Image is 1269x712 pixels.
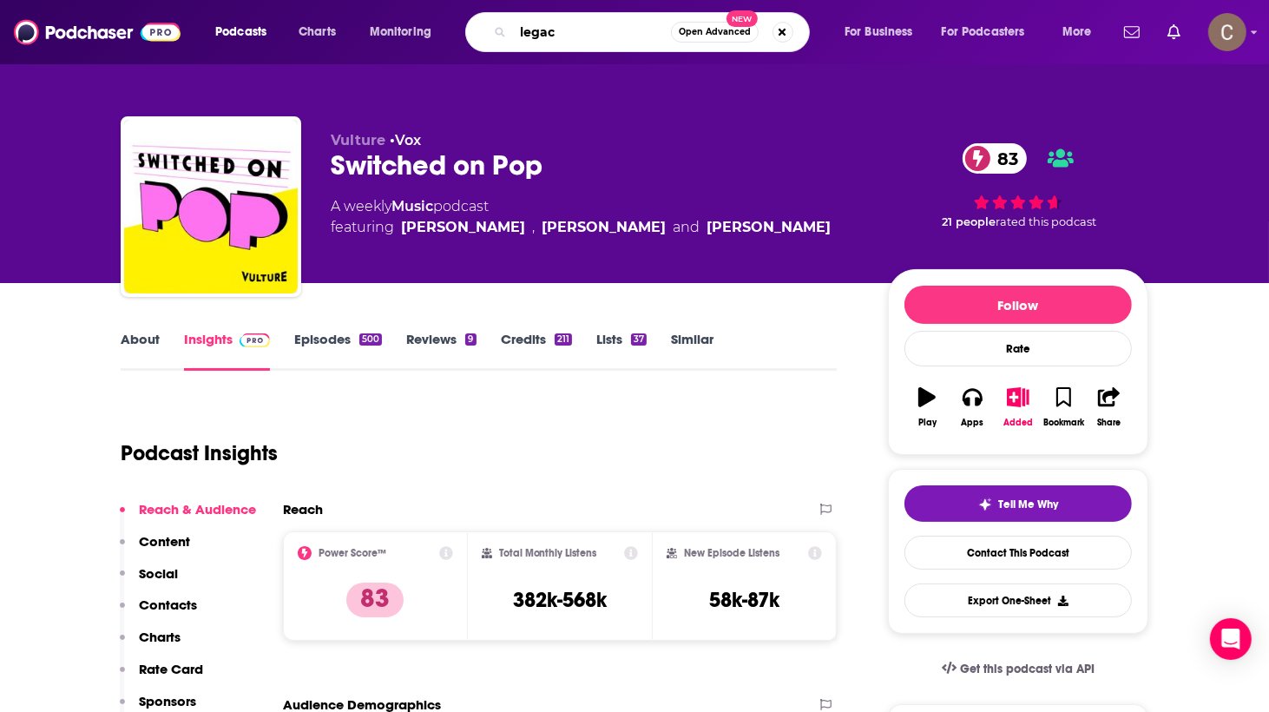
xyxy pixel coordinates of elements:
img: User Profile [1208,13,1246,51]
div: Added [1003,418,1033,428]
div: A weekly podcast [331,196,831,238]
button: Follow [904,286,1132,324]
button: Rate Card [120,661,203,693]
div: Play [918,418,937,428]
input: Search podcasts, credits, & more... [513,18,671,46]
span: Tell Me Why [999,498,1059,511]
span: Monitoring [370,20,431,44]
a: Credits211 [501,331,572,371]
button: Export One-Sheet [904,583,1132,617]
a: 83 [963,143,1027,174]
p: Sponsors [139,693,196,709]
a: Get this podcast via API [928,648,1108,690]
span: , [532,217,535,238]
span: More [1062,20,1092,44]
a: Show notifications dropdown [1117,17,1147,47]
span: Vulture [331,132,385,148]
span: 83 [980,143,1027,174]
h2: Reach [283,501,323,518]
button: Apps [950,376,995,438]
a: About [121,331,160,371]
a: InsightsPodchaser Pro [184,331,270,371]
button: Share [1087,376,1132,438]
div: 9 [465,333,476,346]
div: 83 21 peoplerated this podcast [888,132,1148,240]
div: Search podcasts, credits, & more... [482,12,826,52]
h2: Power Score™ [319,547,386,559]
h3: 382k-568k [513,587,607,613]
p: Charts [139,629,181,645]
span: Podcasts [215,20,266,44]
img: Podchaser - Follow, Share and Rate Podcasts [14,16,181,49]
a: Charlie Harding [542,217,666,238]
div: 211 [555,333,572,346]
span: For Business [845,20,913,44]
span: New [727,10,758,27]
h2: Total Monthly Listens [499,547,597,559]
a: Music [391,198,433,214]
img: Podchaser Pro [240,333,270,347]
button: tell me why sparkleTell Me Why [904,485,1132,522]
a: Nate Sloan [401,217,525,238]
span: 21 people [943,215,996,228]
button: Social [120,565,178,597]
p: Reach & Audience [139,501,256,518]
p: Rate Card [139,661,203,677]
span: Get this podcast via API [960,662,1095,676]
span: • [390,132,421,148]
button: open menu [1050,18,1114,46]
button: Charts [120,629,181,661]
h2: New Episode Listens [684,547,779,559]
img: Switched on Pop [124,120,298,293]
p: Social [139,565,178,582]
button: open menu [358,18,454,46]
div: 500 [359,333,382,346]
p: Content [139,533,190,550]
h3: 58k-87k [709,587,779,613]
span: For Podcasters [942,20,1025,44]
img: tell me why sparkle [978,498,992,511]
div: Share [1097,418,1121,428]
a: Episodes500 [294,331,382,371]
p: 83 [346,583,404,617]
a: Charts [287,18,346,46]
span: Logged in as clay.bolton [1208,13,1246,51]
button: Show profile menu [1208,13,1246,51]
a: Reviews9 [406,331,476,371]
div: Apps [962,418,984,428]
div: 37 [631,333,647,346]
a: Contact This Podcast [904,536,1132,570]
button: Contacts [120,597,197,629]
span: rated this podcast [996,215,1097,228]
div: Rate [904,331,1132,366]
button: Open AdvancedNew [671,22,759,43]
button: Bookmark [1041,376,1086,438]
button: Play [904,376,950,438]
a: Show notifications dropdown [1161,17,1187,47]
div: Open Intercom Messenger [1210,618,1252,660]
button: Content [120,533,190,565]
button: open menu [203,18,289,46]
button: open menu [930,18,1050,46]
span: featuring [331,217,831,238]
div: Bookmark [1043,418,1084,428]
a: Lists37 [596,331,647,371]
a: Similar [671,331,713,371]
button: Added [996,376,1041,438]
span: and [673,217,700,238]
button: Reach & Audience [120,501,256,533]
h1: Podcast Insights [121,440,278,466]
span: Charts [299,20,336,44]
a: Vox [395,132,421,148]
p: Contacts [139,597,197,613]
span: Open Advanced [679,28,751,36]
a: Reanna Cruz [707,217,831,238]
button: open menu [832,18,935,46]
